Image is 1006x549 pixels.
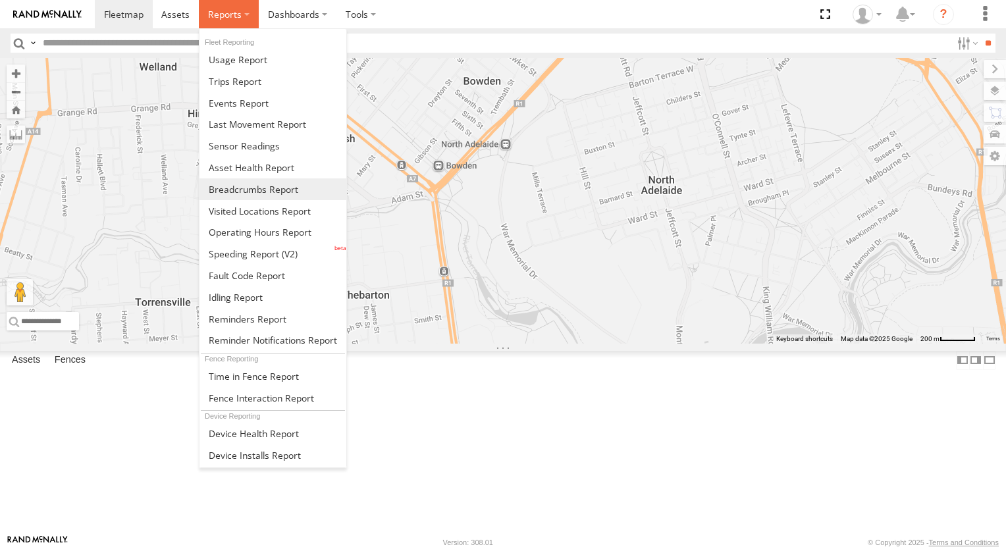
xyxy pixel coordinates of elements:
a: Time in Fences Report [199,365,346,387]
label: Measure [7,125,25,144]
span: Map data ©2025 Google [841,335,913,342]
label: Hide Summary Table [983,351,996,370]
a: Idling Report [199,286,346,308]
span: 200 m [920,335,940,342]
label: Search Query [28,34,38,53]
a: Sensor Readings [199,135,346,157]
a: Fleet Speed Report (V2) [199,243,346,265]
a: Device Health Report [199,423,346,444]
a: Fault Code Report [199,265,346,286]
a: Breadcrumbs Report [199,178,346,200]
label: Dock Summary Table to the Right [969,351,982,370]
a: Visit our Website [7,536,68,549]
a: Service Reminder Notifications Report [199,330,346,352]
div: Version: 308.01 [443,538,493,546]
a: Visited Locations Report [199,200,346,222]
a: Terms and Conditions [929,538,999,546]
a: Device Installs Report [199,444,346,466]
a: On Duty Report [199,466,346,488]
button: Zoom Home [7,101,25,118]
label: Assets [5,351,47,369]
a: Terms (opens in new tab) [986,336,1000,342]
i: ? [933,4,954,25]
a: Last Movement Report [199,113,346,135]
label: Search Filter Options [952,34,980,53]
a: Full Events Report [199,92,346,114]
button: Keyboard shortcuts [776,334,833,344]
label: Dock Summary Table to the Left [956,351,969,370]
button: Drag Pegman onto the map to open Street View [7,279,33,305]
a: Usage Report [199,49,346,70]
div: Kellie Roberts [848,5,886,24]
a: Fence Interaction Report [199,387,346,409]
a: Asset Operating Hours Report [199,221,346,243]
button: Map Scale: 200 m per 51 pixels [916,334,980,344]
label: Map Settings [984,147,1006,165]
label: Fences [48,351,92,369]
a: Reminders Report [199,308,346,330]
img: rand-logo.svg [13,10,82,19]
button: Zoom in [7,65,25,82]
div: © Copyright 2025 - [868,538,999,546]
a: Asset Health Report [199,157,346,178]
a: Trips Report [199,70,346,92]
button: Zoom out [7,82,25,101]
